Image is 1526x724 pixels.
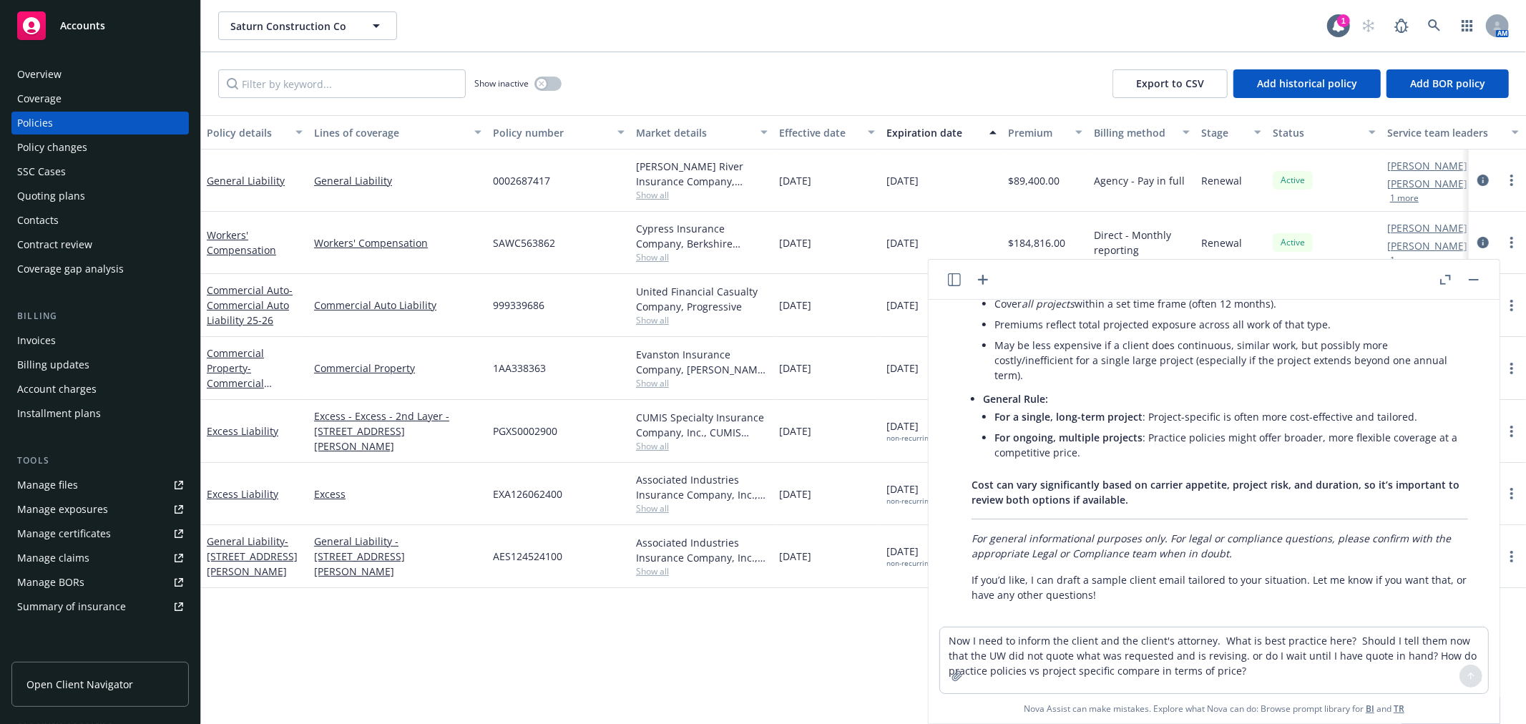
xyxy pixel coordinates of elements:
span: Open Client Navigator [26,677,133,692]
div: Overview [17,63,62,86]
span: Show all [636,251,768,263]
span: Direct - Monthly reporting [1094,228,1190,258]
div: non-recurring [886,496,932,506]
div: Billing method [1094,125,1174,140]
button: Effective date [773,115,881,150]
span: Show all [636,565,768,577]
div: Contacts [17,209,59,232]
a: Accounts [11,6,189,46]
a: Excess Liability [207,424,278,438]
em: For general informational purposes only. For legal or compliance questions, please confirm with t... [972,532,1451,560]
a: circleInformation [1474,234,1492,251]
a: Policies [11,112,189,134]
a: more [1503,485,1520,502]
a: Invoices [11,329,189,352]
span: [DATE] [779,235,811,250]
span: [DATE] [886,544,932,568]
div: Manage BORs [17,571,84,594]
div: [PERSON_NAME] River Insurance Company, [PERSON_NAME] River Group, CRC Group [636,159,768,189]
div: non-recurring [886,559,932,568]
div: Tools [11,454,189,468]
button: 1 more [1390,256,1419,265]
div: Policy details [207,125,287,140]
span: Active [1278,236,1307,249]
button: Expiration date [881,115,1002,150]
a: Coverage gap analysis [11,258,189,280]
span: [DATE] [779,486,811,502]
a: General Liability [207,534,298,578]
a: more [1503,234,1520,251]
a: [PERSON_NAME] [1387,220,1467,235]
a: more [1503,548,1520,565]
a: Manage files [11,474,189,496]
a: General Liability - [STREET_ADDRESS][PERSON_NAME] [314,534,481,579]
span: [DATE] [886,173,919,188]
span: Show all [636,314,768,326]
span: Show all [636,502,768,514]
span: Agency - Pay in full [1094,173,1185,188]
span: Show all [636,440,768,452]
span: Show all [636,189,768,201]
div: Installment plans [17,402,101,425]
div: non-recurring [886,434,932,443]
a: Commercial Property [207,346,264,405]
div: Analytics hub [11,647,189,661]
span: - Commercial Property [207,361,272,405]
span: 999339686 [493,298,544,313]
span: Cost can vary significantly based on carrier appetite, project risk, and duration, so it’s import... [972,478,1459,507]
span: [DATE] [886,361,919,376]
button: Policy details [201,115,308,150]
div: Invoices [17,329,56,352]
em: all projects [1022,297,1075,310]
a: Start snowing [1354,11,1383,40]
div: Billing updates [17,353,89,376]
span: $89,400.00 [1008,173,1060,188]
a: Manage BORs [11,571,189,594]
a: [PERSON_NAME] [1387,176,1467,191]
a: Manage claims [11,547,189,569]
div: Expiration date [886,125,981,140]
a: Switch app [1453,11,1482,40]
button: Premium [1002,115,1088,150]
span: Show all [636,377,768,389]
span: Renewal [1201,173,1242,188]
p: If you’d like, I can draft a sample client email tailored to your situation. Let me know if you w... [972,572,1468,602]
a: Report a Bug [1387,11,1416,40]
a: more [1503,172,1520,189]
div: Policy number [493,125,609,140]
span: For ongoing, multiple projects [994,431,1143,444]
a: Contract review [11,233,189,256]
span: [DATE] [779,424,811,439]
a: TR [1394,703,1404,715]
a: Coverage [11,87,189,110]
a: [PERSON_NAME] [1387,158,1467,173]
div: Coverage [17,87,62,110]
button: 1 more [1390,194,1419,202]
span: Saturn Construction Co [230,19,354,34]
a: Manage certificates [11,522,189,545]
div: Evanston Insurance Company, [PERSON_NAME] Insurance, Amwins [636,347,768,377]
a: BI [1366,703,1374,715]
div: Associated Industries Insurance Company, Inc., AmTrust Financial Services, CRC Group [636,472,768,502]
div: Account charges [17,378,97,401]
div: SSC Cases [17,160,66,183]
button: Stage [1195,115,1267,150]
div: Manage certificates [17,522,111,545]
span: [DATE] [886,298,919,313]
div: Lines of coverage [314,125,466,140]
button: Saturn Construction Co [218,11,397,40]
div: Coverage gap analysis [17,258,124,280]
button: Billing method [1088,115,1195,150]
div: Cypress Insurance Company, Berkshire Hathaway Homestate Companies (BHHC) [636,221,768,251]
a: General Liability [207,174,285,187]
span: [DATE] [886,235,919,250]
span: [DATE] [886,419,932,443]
span: - Commercial Auto Liability 25-26 [207,283,293,327]
div: Premium [1008,125,1067,140]
div: Status [1273,125,1360,140]
div: Associated Industries Insurance Company, Inc., AmTrust Financial Services, CRC Group [636,535,768,565]
a: Excess Liability [207,487,278,501]
div: Policies [17,112,53,134]
span: $184,816.00 [1008,235,1065,250]
div: United Financial Casualty Company, Progressive [636,284,768,314]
